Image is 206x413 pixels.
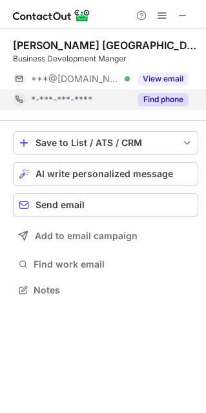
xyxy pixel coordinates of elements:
[34,259,193,270] span: Find work email
[13,281,198,299] button: Notes
[13,39,198,52] div: [PERSON_NAME] [GEOGRAPHIC_DATA]
[35,231,138,241] span: Add to email campaign
[13,8,90,23] img: ContactOut v5.3.10
[36,169,173,179] span: AI write personalized message
[13,224,198,248] button: Add to email campaign
[13,255,198,273] button: Find work email
[13,162,198,185] button: AI write personalized message
[13,193,198,217] button: Send email
[31,73,120,85] span: ***@[DOMAIN_NAME]
[34,284,193,296] span: Notes
[36,200,85,210] span: Send email
[13,131,198,154] button: save-profile-one-click
[13,53,198,65] div: Business Development Manger
[138,72,189,85] button: Reveal Button
[36,138,176,148] div: Save to List / ATS / CRM
[138,93,189,106] button: Reveal Button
